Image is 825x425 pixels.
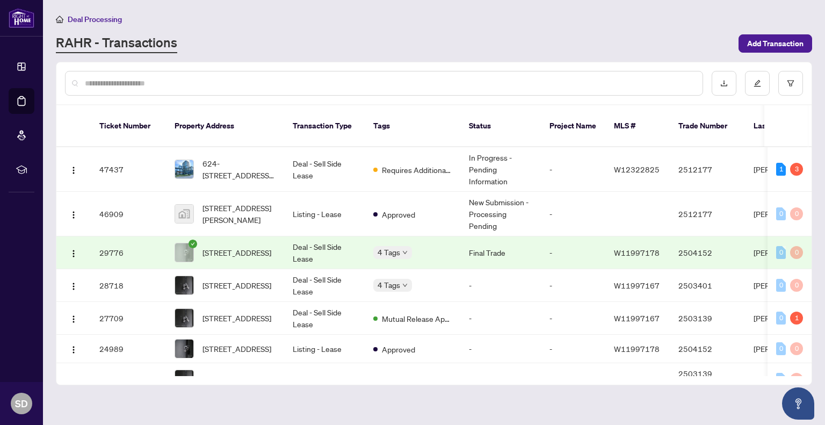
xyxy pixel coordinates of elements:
td: 2504152 [670,236,745,269]
div: 3 [790,163,803,176]
td: 2512177 [670,147,745,192]
td: - [541,269,605,302]
button: Logo [65,161,82,178]
img: thumbnail-img [175,340,193,358]
img: logo [9,8,34,28]
img: Logo [69,345,78,354]
span: [STREET_ADDRESS] [202,373,271,385]
span: Mutual Release Approved [382,313,452,325]
td: 24733 [91,363,166,396]
div: 1 [790,312,803,325]
span: home [56,16,63,23]
td: 2512177 [670,192,745,236]
span: [STREET_ADDRESS] [202,343,271,355]
span: 4 Tags [378,246,400,258]
th: Tags [365,105,460,147]
td: 24989 [91,335,166,363]
button: Logo [65,340,82,357]
td: 29776 [91,236,166,269]
th: Status [460,105,541,147]
span: 4 Tags [378,279,400,291]
div: 0 [776,342,786,355]
th: Trade Number [670,105,745,147]
div: 0 [776,312,786,325]
div: 0 [790,207,803,220]
div: 0 [776,279,786,292]
div: 0 [790,246,803,259]
span: 624-[STREET_ADDRESS][PERSON_NAME] [202,157,276,181]
span: check-circle [189,240,197,248]
img: thumbnail-img [175,205,193,223]
button: download [712,71,736,96]
td: Listing - Lease [284,192,365,236]
td: - [541,236,605,269]
th: Project Name [541,105,605,147]
span: W11997178 [614,248,660,257]
td: - [541,363,605,396]
span: [STREET_ADDRESS] [202,279,271,291]
th: MLS # [605,105,670,147]
td: Deal - Sell Side Lease [284,147,365,192]
td: Deal - Sell Side Lease [284,236,365,269]
td: Deal - Sell Side Lease [284,269,365,302]
td: - [541,192,605,236]
div: 0 [790,279,803,292]
a: RAHR - Transactions [56,34,177,53]
th: Transaction Type [284,105,365,147]
div: 1 [776,163,786,176]
img: Logo [69,249,78,258]
button: Logo [65,244,82,261]
td: Final Trade [460,236,541,269]
th: Property Address [166,105,284,147]
img: Logo [69,166,78,175]
td: 27709 [91,302,166,335]
button: Logo [65,205,82,222]
span: down [402,283,408,288]
span: W11997178 [614,344,660,354]
div: 0 [776,207,786,220]
td: - [541,302,605,335]
span: Approved [382,343,415,355]
div: 0 [776,373,786,386]
td: 2503139 /2503401 [670,363,745,396]
img: thumbnail-img [175,309,193,327]
span: Requires Additional Docs [382,164,452,176]
img: Logo [69,211,78,219]
td: Deal - Sell Side Lease [284,302,365,335]
span: W11997167 [614,280,660,290]
td: 28718 [91,269,166,302]
span: [STREET_ADDRESS] [202,312,271,324]
span: Approved [382,374,415,386]
span: Approved [382,208,415,220]
div: 0 [790,342,803,355]
span: [STREET_ADDRESS][PERSON_NAME] [202,202,276,226]
td: Listing - Lease [284,363,365,396]
td: New Submission - Processing Pending [460,192,541,236]
button: Open asap [782,387,814,420]
span: download [720,80,728,87]
td: - [460,269,541,302]
td: 2503401 [670,269,745,302]
button: Add Transaction [739,34,812,53]
img: Logo [69,282,78,291]
span: W11997167 [614,313,660,323]
span: Deal Processing [68,15,122,24]
td: Listing - Lease [284,335,365,363]
span: filter [787,80,794,87]
img: Logo [69,315,78,323]
span: [STREET_ADDRESS] [202,247,271,258]
img: thumbnail-img [175,160,193,178]
button: edit [745,71,770,96]
button: Logo [65,371,82,388]
span: down [402,250,408,255]
img: thumbnail-img [175,276,193,294]
td: In Progress - Pending Information [460,147,541,192]
th: Ticket Number [91,105,166,147]
div: 0 [776,246,786,259]
td: - [460,363,541,396]
td: - [541,147,605,192]
td: - [541,335,605,363]
td: 46909 [91,192,166,236]
span: SD [15,396,28,411]
span: W12322825 [614,164,660,174]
